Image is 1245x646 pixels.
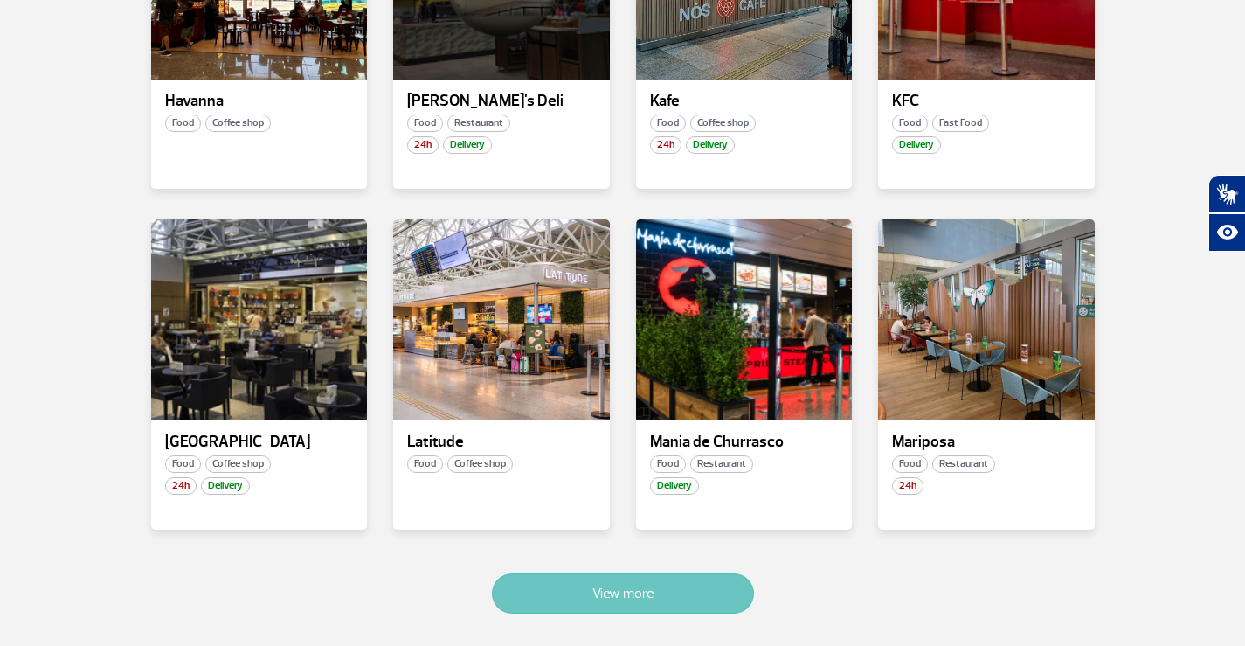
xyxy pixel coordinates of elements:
span: Food [650,115,686,132]
span: 24h [650,136,681,154]
span: Food [165,115,201,132]
p: Havanna [165,93,354,110]
span: Coffee shop [205,455,271,473]
p: KFC [892,93,1081,110]
p: Mania de Churrasco [650,434,839,451]
span: Delivery [443,136,492,154]
span: Coffee shop [205,115,271,132]
button: Abrir recursos assistivos. [1208,213,1245,252]
p: Kafe [650,93,839,110]
span: Food [165,455,201,473]
span: Fast Food [932,115,989,132]
span: Food [407,115,443,132]
span: Delivery [892,136,941,154]
button: Abrir tradutor de língua de sinais. [1208,175,1245,213]
button: View more [492,573,754,614]
span: Delivery [201,477,250,495]
p: Mariposa [892,434,1081,451]
div: Plugin de acessibilidade da Hand Talk. [1208,175,1245,252]
p: Latitude [407,434,596,451]
span: Food [892,115,928,132]
span: Restaurant [447,115,510,132]
span: Food [892,455,928,473]
span: Food [650,455,686,473]
span: Restaurant [932,455,995,473]
span: Food [407,455,443,473]
span: Delivery [650,477,699,495]
span: 24h [407,136,439,154]
span: Restaurant [690,455,753,473]
span: 24h [165,477,197,495]
span: 24h [892,477,923,495]
span: Delivery [686,136,735,154]
p: [PERSON_NAME]'s Deli [407,93,596,110]
span: Coffee shop [690,115,756,132]
p: [GEOGRAPHIC_DATA] [165,434,354,451]
span: Coffee shop [447,455,513,473]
